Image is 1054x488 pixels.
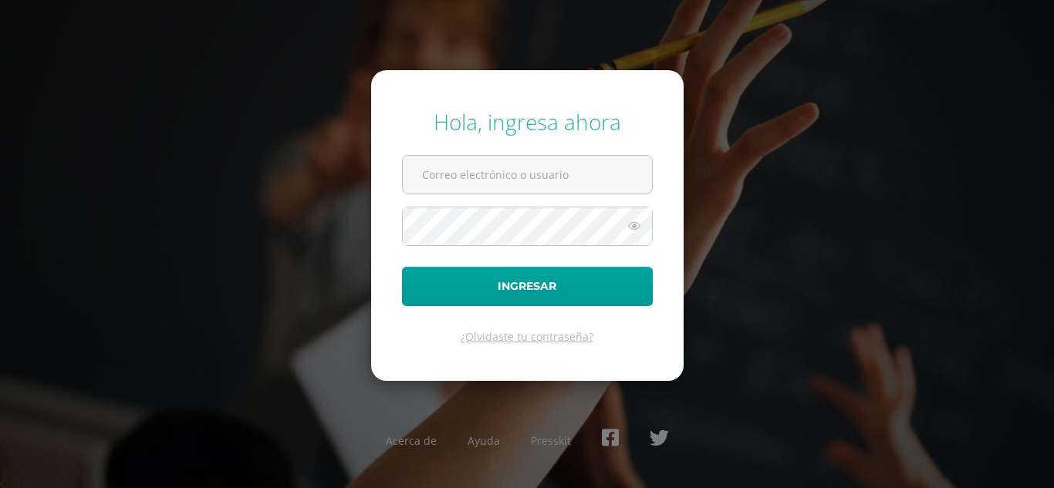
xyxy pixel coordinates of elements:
[461,329,593,344] a: ¿Olvidaste tu contraseña?
[531,433,571,448] a: Presskit
[386,433,437,448] a: Acerca de
[402,107,653,136] div: Hola, ingresa ahora
[402,267,653,306] button: Ingresar
[403,156,652,194] input: Correo electrónico o usuario
[468,433,500,448] a: Ayuda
